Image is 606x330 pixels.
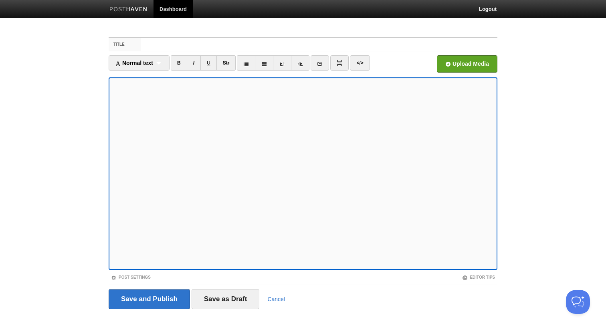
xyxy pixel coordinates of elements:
a: </> [350,55,370,71]
span: Normal text [115,60,153,66]
a: I [187,55,201,71]
label: Title [109,38,141,51]
img: Posthaven-bar [109,7,147,13]
img: pagebreak-icon.png [337,60,342,66]
del: Str [223,60,230,66]
a: Cancel [267,296,285,302]
input: Save and Publish [109,289,190,309]
input: Save as Draft [192,289,260,309]
a: Editor Tips [462,275,495,279]
iframe: Help Scout Beacon - Open [566,290,590,314]
a: U [200,55,217,71]
a: Str [216,55,236,71]
a: B [171,55,187,71]
a: Post Settings [111,275,151,279]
